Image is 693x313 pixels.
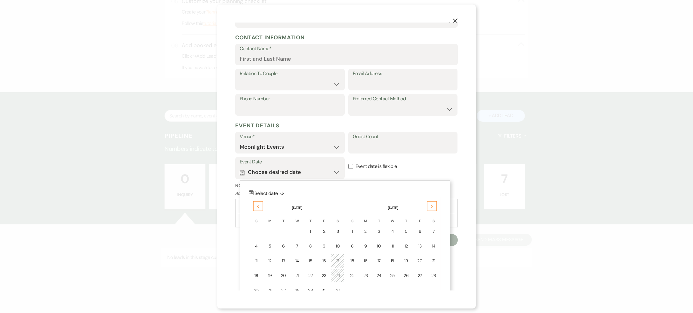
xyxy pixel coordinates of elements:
div: 7 [431,228,436,235]
div: 20 [417,258,423,264]
div: 21 [294,272,300,279]
div: 10 [376,243,381,249]
div: 24 [335,272,340,279]
div: 18 [254,272,259,279]
div: 1 [350,228,355,235]
div: 26 [267,287,273,293]
div: 22 [308,272,313,279]
div: 4 [254,243,259,249]
div: 18 [390,258,395,264]
th: S [346,211,359,224]
th: F [413,211,427,224]
label: Email Address [353,69,453,78]
div: 15 [350,258,355,264]
div: 11 [254,258,259,264]
div: 9 [322,243,327,249]
div: 2 [363,228,368,235]
div: 5 [404,228,409,235]
label: Contact Name* [240,44,453,53]
label: Event date is flexible [348,157,458,176]
div: 12 [404,243,409,249]
label: Event Date [240,158,340,166]
th: S [427,211,440,224]
h5: Contact Information [235,33,458,42]
label: Preferred Contact Method [353,95,453,103]
th: F [318,211,331,224]
th: T [400,211,413,224]
div: 23 [322,272,327,279]
div: 21 [431,258,436,264]
th: W [291,211,303,224]
th: T [304,211,317,224]
div: 6 [417,228,423,235]
span: Select date [254,190,286,196]
div: 31 [335,287,340,293]
div: 14 [431,243,436,249]
div: 14 [294,258,300,264]
div: 16 [322,258,327,264]
input: First and Last Name [240,53,453,65]
div: 6 [281,243,286,249]
h5: Event Details [235,121,458,130]
div: 17 [335,258,340,264]
div: 12 [267,258,273,264]
div: 13 [417,243,423,249]
button: Choose desired date [240,166,340,178]
p: Add a note about this lead. Notes are private to your venue. [235,190,458,196]
div: 13 [281,258,286,264]
div: 20 [281,272,286,279]
div: 22 [350,272,355,279]
div: 10 [335,243,340,249]
div: 26 [404,272,409,279]
div: 3 [335,228,340,235]
div: 17 [376,258,381,264]
th: T [372,211,385,224]
label: Guest Count [353,132,453,141]
label: Phone Number [240,95,340,103]
th: S [250,211,263,224]
div: 23 [363,272,368,279]
div: 19 [404,258,409,264]
div: 11 [390,243,395,249]
div: 3 [376,228,381,235]
div: 9 [363,243,368,249]
div: 28 [294,287,300,293]
div: 8 [350,243,355,249]
th: [DATE] [346,198,440,211]
span: ↓ [280,190,284,197]
th: S [331,211,344,224]
div: 2 [322,228,327,235]
div: 27 [417,272,423,279]
div: 30 [322,287,327,293]
th: W [386,211,399,224]
input: Event date is flexible [348,164,353,169]
div: 19 [267,272,273,279]
th: T [277,211,290,224]
div: 24 [376,272,381,279]
div: 25 [390,272,395,279]
label: Notes [235,183,458,189]
div: 1 [308,228,313,235]
th: M [263,211,276,224]
div: 16 [363,258,368,264]
div: 4 [390,228,395,235]
div: 25 [254,287,259,293]
label: Venue* [240,132,340,141]
div: 5 [267,243,273,249]
label: Relation To Couple [240,69,340,78]
div: 8 [308,243,313,249]
div: 27 [281,287,286,293]
div: 15 [308,258,313,264]
th: M [359,211,372,224]
div: 29 [308,287,313,293]
div: 7 [294,243,300,249]
div: 28 [431,272,436,279]
th: [DATE] [250,198,344,211]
